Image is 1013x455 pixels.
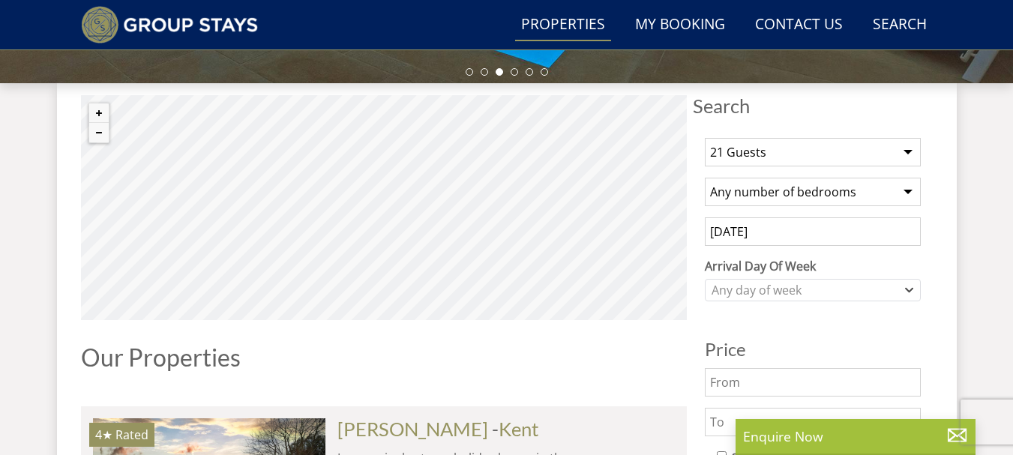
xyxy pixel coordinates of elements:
input: To [705,408,921,436]
p: Enquire Now [743,427,968,446]
a: Contact Us [749,8,849,42]
a: Kent [499,418,539,440]
span: Rated [115,427,148,443]
a: My Booking [629,8,731,42]
span: Search [693,95,933,116]
canvas: Map [81,95,687,320]
button: Zoom out [89,123,109,142]
input: Arrival Date [705,217,921,246]
label: Arrival Day Of Week [705,257,921,275]
div: Any day of week [708,282,902,298]
a: Search [867,8,933,42]
span: BELLUS has a 4 star rating under the Quality in Tourism Scheme [95,427,112,443]
input: From [705,368,921,397]
div: Combobox [705,279,921,301]
h3: Price [705,340,921,359]
a: [PERSON_NAME] [337,418,488,440]
span: - [492,418,539,440]
h1: Our Properties [81,344,687,370]
button: Zoom in [89,103,109,123]
a: Properties [515,8,611,42]
img: Group Stays [81,6,259,43]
